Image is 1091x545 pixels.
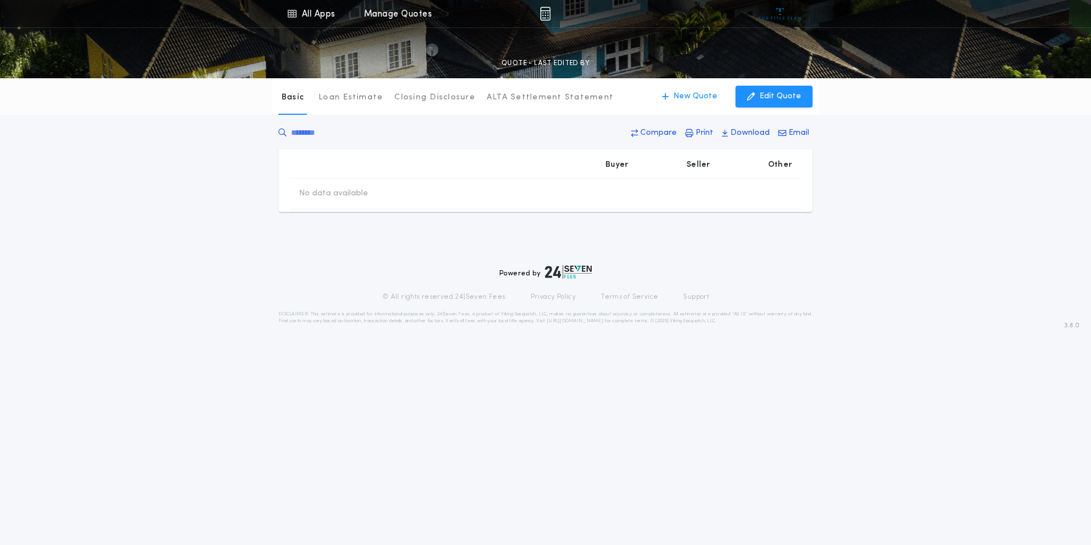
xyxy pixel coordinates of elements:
[775,123,813,143] button: Email
[650,86,729,107] button: New Quote
[547,319,603,323] a: [URL][DOMAIN_NAME]
[673,91,717,102] p: New Quote
[683,292,709,302] a: Support
[759,8,802,19] img: vs-icon
[281,92,304,103] p: Basic
[278,311,813,324] p: DISCLAIMER: This estimate is provided for informational purposes only. 24|Seven Fees, a product o...
[499,265,592,279] div: Powered by
[768,159,792,171] p: Other
[540,7,551,21] img: img
[394,92,475,103] p: Closing Disclosure
[382,292,506,302] p: © All rights reserved. 24|Seven Fees
[640,127,677,139] p: Compare
[605,159,628,171] p: Buyer
[290,179,377,209] td: No data available
[789,127,809,139] p: Email
[318,92,383,103] p: Loan Estimate
[1064,320,1080,331] span: 3.8.0
[682,123,717,143] button: Print
[502,58,589,69] p: QUOTE - LAST EDITED BY
[487,92,613,103] p: ALTA Settlement Statement
[759,91,801,102] p: Edit Quote
[601,292,658,302] a: Terms of Service
[718,123,773,143] button: Download
[545,265,592,279] img: logo
[696,127,713,139] p: Print
[686,159,710,171] p: Seller
[531,292,576,302] a: Privacy Policy
[736,86,813,107] button: Edit Quote
[628,123,680,143] button: Compare
[730,127,770,139] p: Download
